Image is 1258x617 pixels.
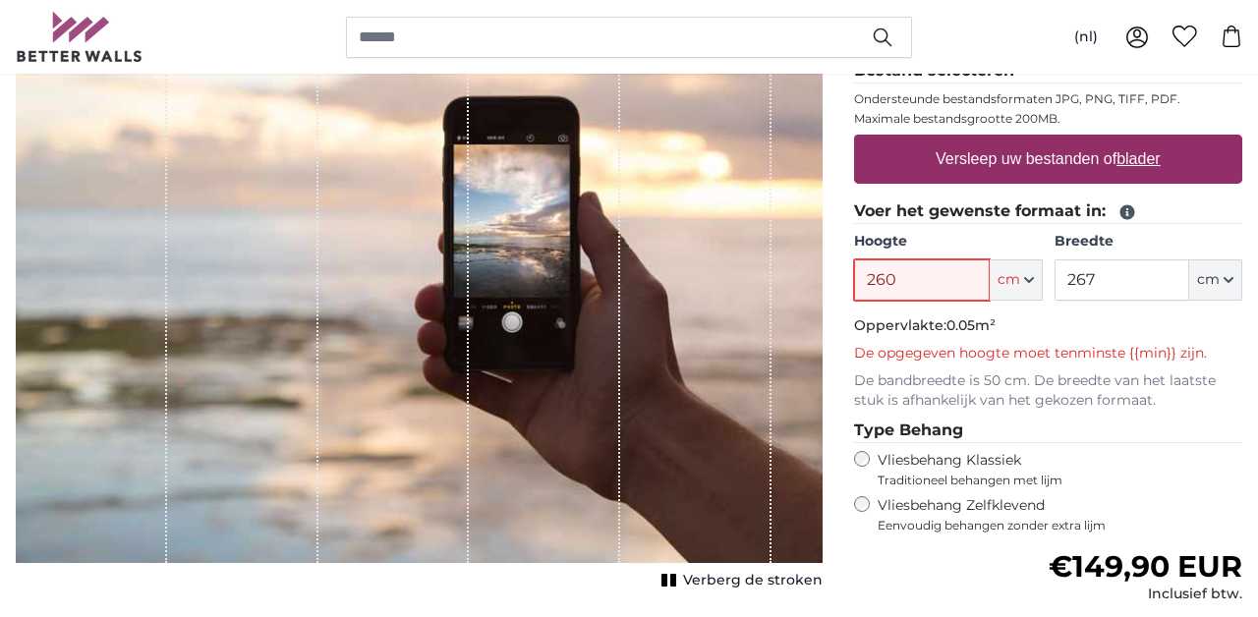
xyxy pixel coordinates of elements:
[878,496,1242,533] label: Vliesbehang Zelfklevend
[854,371,1242,411] p: De bandbreedte is 50 cm. De breedte van het laatste stuk is afhankelijk van het gekozen formaat.
[683,571,823,590] span: Verberg de stroken
[854,91,1242,107] p: Ondersteunde bestandsformaten JPG, PNG, TIFF, PDF.
[946,316,996,334] span: 0.05m²
[656,567,823,594] button: Verberg de stroken
[854,232,1042,252] label: Hoogte
[1049,585,1242,604] div: Inclusief btw.
[854,344,1242,364] p: De opgegeven hoogte moet tenminste {{min}} zijn.
[878,473,1206,488] span: Traditioneel behangen met lijm
[1058,20,1114,55] button: (nl)
[854,316,1242,336] p: Oppervlakte:
[16,12,143,62] img: Betterwalls
[878,518,1242,533] span: Eenvoudig behangen zonder extra lijm
[854,419,1242,443] legend: Type Behang
[1189,259,1242,301] button: cm
[1197,270,1220,290] span: cm
[1116,150,1160,167] u: blader
[1049,548,1242,585] span: €149,90 EUR
[1055,232,1242,252] label: Breedte
[998,270,1020,290] span: cm
[878,451,1206,488] label: Vliesbehang Klassiek
[990,259,1043,301] button: cm
[928,140,1169,179] label: Versleep uw bestanden of
[854,199,1242,224] legend: Voer het gewenste formaat in:
[854,111,1242,127] p: Maximale bestandsgrootte 200MB.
